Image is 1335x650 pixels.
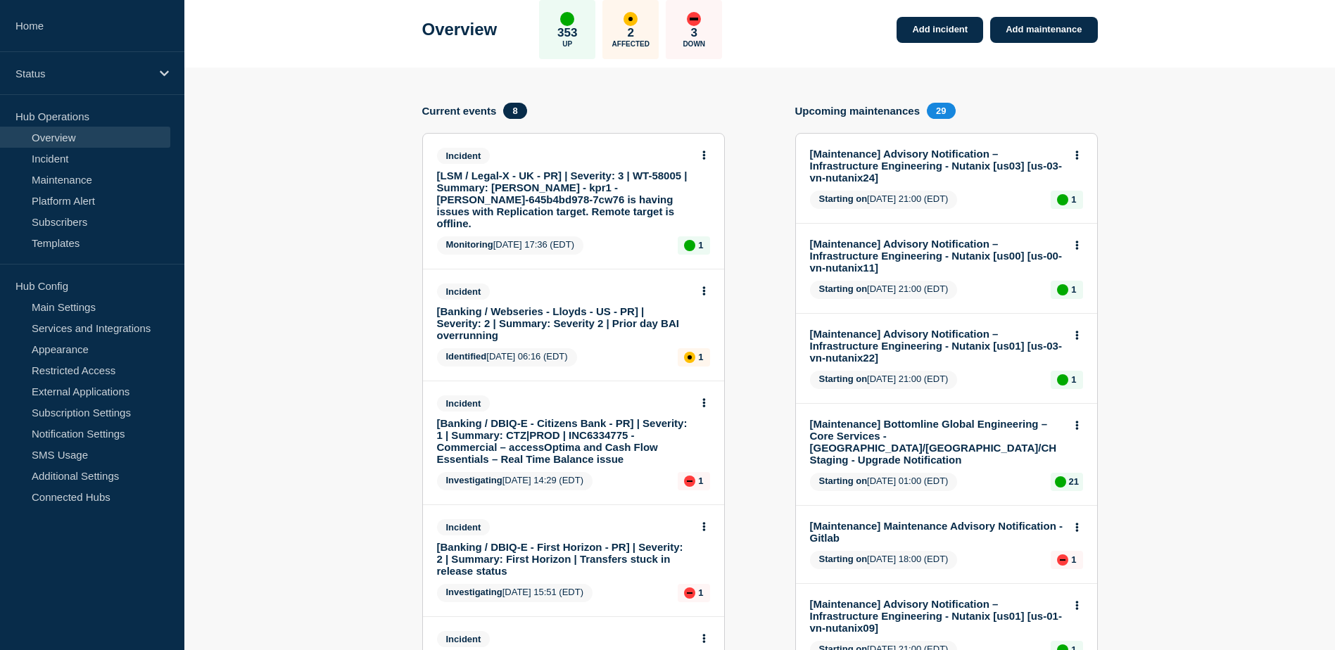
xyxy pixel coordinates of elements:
span: Incident [437,631,491,647]
span: [DATE] 21:00 (EDT) [810,371,958,389]
p: 1 [1071,374,1076,385]
h1: Overview [422,20,498,39]
p: 353 [557,26,577,40]
p: Affected [612,40,650,48]
a: [Banking / DBIQ-E - First Horizon - PR] | Severity: 2 | Summary: First Horizon | Transfers stuck ... [437,541,691,577]
div: up [1057,374,1068,385]
span: 29 [927,103,955,119]
span: Incident [437,395,491,412]
a: [Maintenance] Advisory Notification – Infrastructure Engineering - Nutanix [us00] [us-00-vn-nutan... [810,238,1064,274]
div: up [1055,476,1066,487]
div: affected [624,12,638,26]
p: 1 [698,240,703,250]
div: up [1057,284,1068,295]
span: [DATE] 06:16 (EDT) [437,348,577,367]
span: [DATE] 15:51 (EDT) [437,584,593,602]
p: 1 [698,352,703,362]
a: [Maintenance] Bottomline Global Engineering – Core Services - [GEOGRAPHIC_DATA]/[GEOGRAPHIC_DATA]... [810,418,1064,466]
div: up [684,240,695,251]
span: Monitoring [446,239,493,250]
h4: Current events [422,105,497,117]
a: [Maintenance] Maintenance Advisory Notification - Gitlab [810,520,1064,544]
span: [DATE] 01:00 (EDT) [810,473,958,491]
div: down [1057,554,1068,566]
span: Investigating [446,587,502,597]
a: [Banking / Webseries - Lloyds - US - PR] | Severity: 2 | Summary: Severity 2 | Prior day BAI over... [437,305,691,341]
p: Down [683,40,705,48]
p: 3 [691,26,697,40]
span: [DATE] 18:00 (EDT) [810,551,958,569]
span: Starting on [819,193,868,204]
p: 1 [698,587,703,598]
a: [LSM / Legal-X - UK - PR] | Severity: 3 | WT-58005 | Summary: [PERSON_NAME] - kpr1 - [PERSON_NAME... [437,170,691,229]
span: Starting on [819,283,868,294]
p: 1 [1071,194,1076,205]
span: Starting on [819,374,868,384]
span: Incident [437,519,491,535]
div: up [560,12,574,26]
span: [DATE] 21:00 (EDT) [810,191,958,209]
span: Investigating [446,475,502,485]
a: [Maintenance] Advisory Notification – Infrastructure Engineering - Nutanix [us03] [us-03-vn-nutan... [810,148,1064,184]
p: 2 [628,26,634,40]
div: down [684,476,695,487]
span: Starting on [819,476,868,486]
a: [Maintenance] Advisory Notification – Infrastructure Engineering - Nutanix [us01] [us-03-vn-nutan... [810,328,1064,364]
p: 21 [1069,476,1079,487]
div: down [687,12,701,26]
p: 1 [698,476,703,486]
a: Add incident [897,17,983,43]
a: [Maintenance] Advisory Notification – Infrastructure Engineering - Nutanix [us01] [us-01-vn-nutan... [810,598,1064,634]
span: [DATE] 14:29 (EDT) [437,472,593,490]
p: 1 [1071,554,1076,565]
div: up [1057,194,1068,205]
span: 8 [503,103,526,119]
p: 1 [1071,284,1076,295]
a: [Banking / DBIQ-E - Citizens Bank - PR] | Severity: 1 | Summary: CTZ|PROD | INC6334775 - Commerci... [437,417,691,465]
p: Up [562,40,572,48]
span: Incident [437,283,491,300]
span: Incident [437,148,491,164]
div: down [684,587,695,599]
a: Add maintenance [990,17,1097,43]
span: Identified [446,351,487,362]
h4: Upcoming maintenances [795,105,920,117]
p: Status [15,68,151,79]
span: [DATE] 17:36 (EDT) [437,236,584,255]
span: [DATE] 21:00 (EDT) [810,281,958,299]
div: affected [684,352,695,363]
span: Starting on [819,554,868,564]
